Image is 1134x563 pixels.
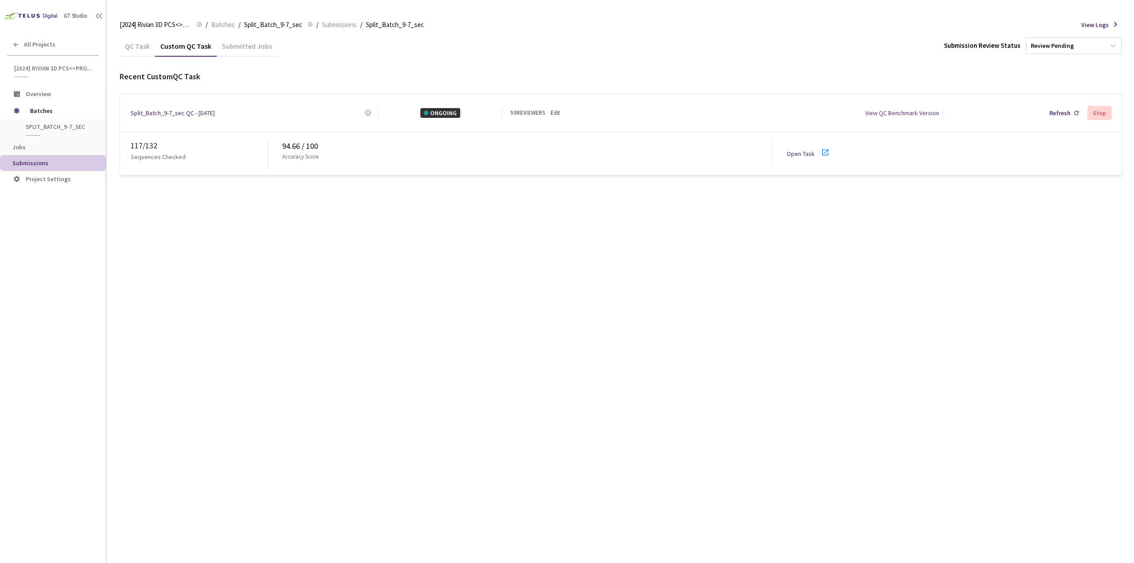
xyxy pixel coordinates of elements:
[131,140,268,152] div: 117 / 132
[1031,42,1074,50] div: Review Pending
[282,152,318,161] p: Accuracy Score
[26,123,91,131] span: Split_Batch_9-7_sec
[12,159,48,167] span: Submissions
[510,109,545,117] div: 50 REVIEWERS
[131,152,186,162] p: Sequences Checked
[366,19,424,30] span: Split_Batch_9-7_sec
[1049,108,1071,118] div: Refresh
[120,19,191,30] span: [2024] Rivian 3D PCS<>Production
[12,143,26,151] span: Jobs
[211,19,235,30] span: Batches
[26,175,71,183] span: Project Settings
[1093,109,1106,116] div: Stop
[206,19,208,30] li: /
[26,90,51,98] span: Overview
[210,19,237,29] a: Batches
[322,19,357,30] span: Submissions
[865,108,939,118] div: View QC Benchmark Version
[944,40,1021,51] div: Submission Review Status
[244,19,302,30] span: Split_Batch_9-7_sec
[155,42,217,57] div: Custom QC Task
[24,41,55,48] span: All Projects
[787,150,815,158] a: Open Task
[14,65,93,72] span: [2024] Rivian 3D PCS<>Production
[30,102,91,120] span: Batches
[282,140,772,152] div: 94.66 / 100
[238,19,241,30] li: /
[551,109,560,117] a: Edit
[120,42,155,57] div: QC Task
[64,12,87,20] div: GT Studio
[1081,20,1109,30] span: View Logs
[316,19,318,30] li: /
[420,108,460,118] div: ONGOING
[131,108,215,118] a: Split_Batch_9-7_sec QC - [DATE]
[217,42,277,57] div: Submitted Jobs
[320,19,358,29] a: Submissions
[120,70,1122,83] div: Recent Custom QC Task
[360,19,362,30] li: /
